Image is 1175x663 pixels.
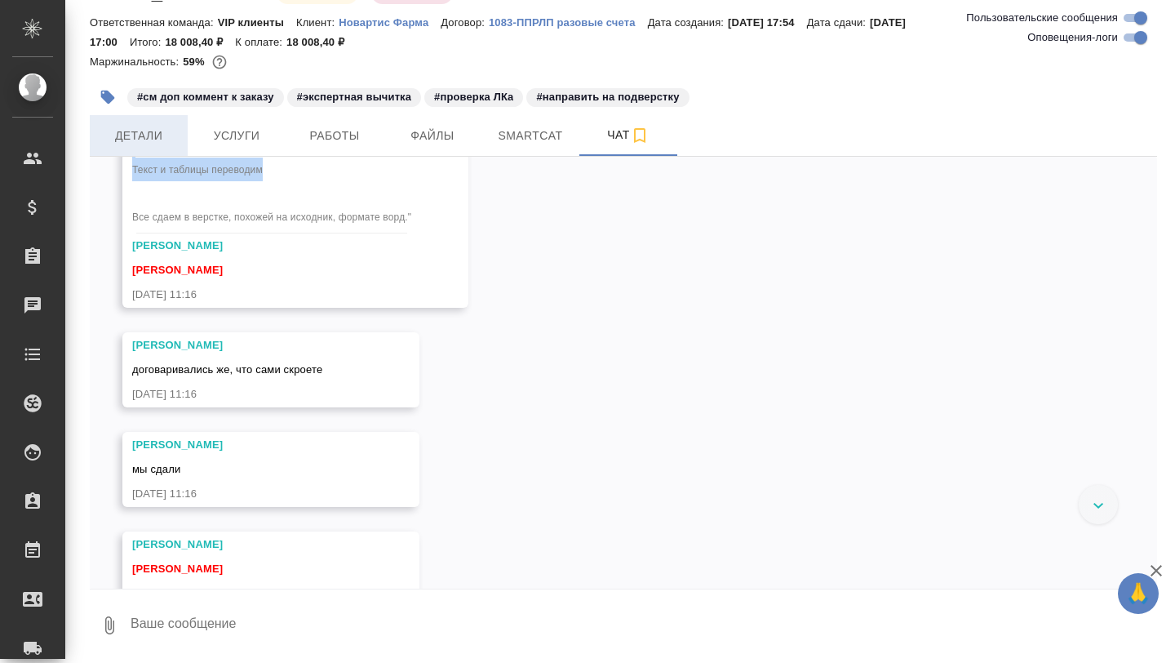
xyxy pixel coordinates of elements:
p: Итого: [130,36,165,48]
a: 1083-ППРЛП разовые счета [489,15,648,29]
p: Ответственная команда: [90,16,218,29]
div: [PERSON_NAME] [132,337,362,354]
span: Услуги [197,126,276,146]
p: Договор: [441,16,489,29]
p: #см доп коммент к заказу [137,89,274,105]
span: мы сдали [132,463,180,475]
p: VIP клиенты [218,16,296,29]
div: [DATE] 11:16 [132,486,362,502]
p: Маржинальность: [90,56,183,68]
p: Дата создания: [648,16,728,29]
span: Оповещения-логи [1027,29,1118,46]
p: К оплате: [235,36,286,48]
div: [DATE] 11:16 [132,585,362,602]
span: Пользовательские сообщения [966,10,1118,26]
div: [DATE] 11:16 [132,386,362,403]
p: 59% [183,56,208,68]
div: [PERSON_NAME] [132,536,362,553]
p: 18 008,40 ₽ [165,36,235,48]
span: Чат [589,125,667,145]
span: см доп коммент к заказу [126,89,286,103]
p: #проверка ЛКа [434,89,513,105]
span: Детали [100,126,178,146]
p: Дата сдачи: [807,16,870,29]
p: Клиент: [296,16,339,29]
div: [DATE] 11:16 [132,287,411,303]
span: [PERSON_NAME] [132,264,223,276]
span: направить на подверстку [525,89,690,103]
p: #экспертная вычитка [297,89,412,105]
p: 18 008,40 ₽ [286,36,357,48]
p: [DATE] 17:54 [728,16,807,29]
span: экспертная вычитка [286,89,423,103]
span: 🙏 [1124,576,1152,611]
span: [PERSON_NAME] [132,563,223,575]
div: [PERSON_NAME] [132,238,411,254]
p: #направить на подверстку [536,89,679,105]
p: Новартис Фарма [339,16,441,29]
span: Работы [295,126,374,146]
span: Файлы [393,126,472,146]
button: 6082.40 RUB; [209,51,230,73]
button: 🙏 [1118,573,1159,614]
span: договаривались же, что сами скроете [132,363,322,376]
a: Новартис Фарма [339,15,441,29]
svg: Подписаться [630,126,650,145]
div: [PERSON_NAME] [132,437,362,453]
p: 1083-ППРЛП разовые счета [489,16,648,29]
button: Добавить тэг [90,79,126,115]
span: Smartcat [491,126,570,146]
